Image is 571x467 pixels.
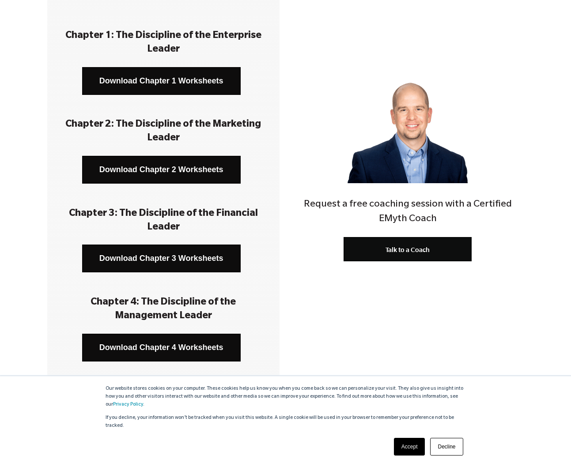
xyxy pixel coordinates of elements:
[82,67,241,95] a: Download Chapter 1 Worksheets
[291,198,524,227] h4: Request a free coaching session with a Certified EMyth Coach
[106,414,466,430] p: If you decline, your information won’t be tracked when you visit this website. A single cookie wi...
[61,118,266,146] h3: Chapter 2: The Discipline of the Marketing Leader
[106,385,466,409] p: Our website stores cookies on your computer. These cookies help us know you when you come back so...
[386,246,430,253] span: Talk to a Coach
[113,402,143,407] a: Privacy Policy
[430,438,463,456] a: Decline
[61,207,266,235] h3: Chapter 3: The Discipline of the Financial Leader
[82,156,241,184] a: Download Chapter 2 Worksheets
[61,30,266,57] h3: Chapter 1: The Discipline of the Enterprise Leader
[348,63,468,183] img: Jon_Slater_web
[394,438,425,456] a: Accept
[82,245,241,272] a: Download Chapter 3 Worksheets
[344,237,472,261] a: Talk to a Coach
[61,296,266,324] h3: Chapter 4: The Discipline of the Management Leader
[82,334,241,362] a: Download Chapter 4 Worksheets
